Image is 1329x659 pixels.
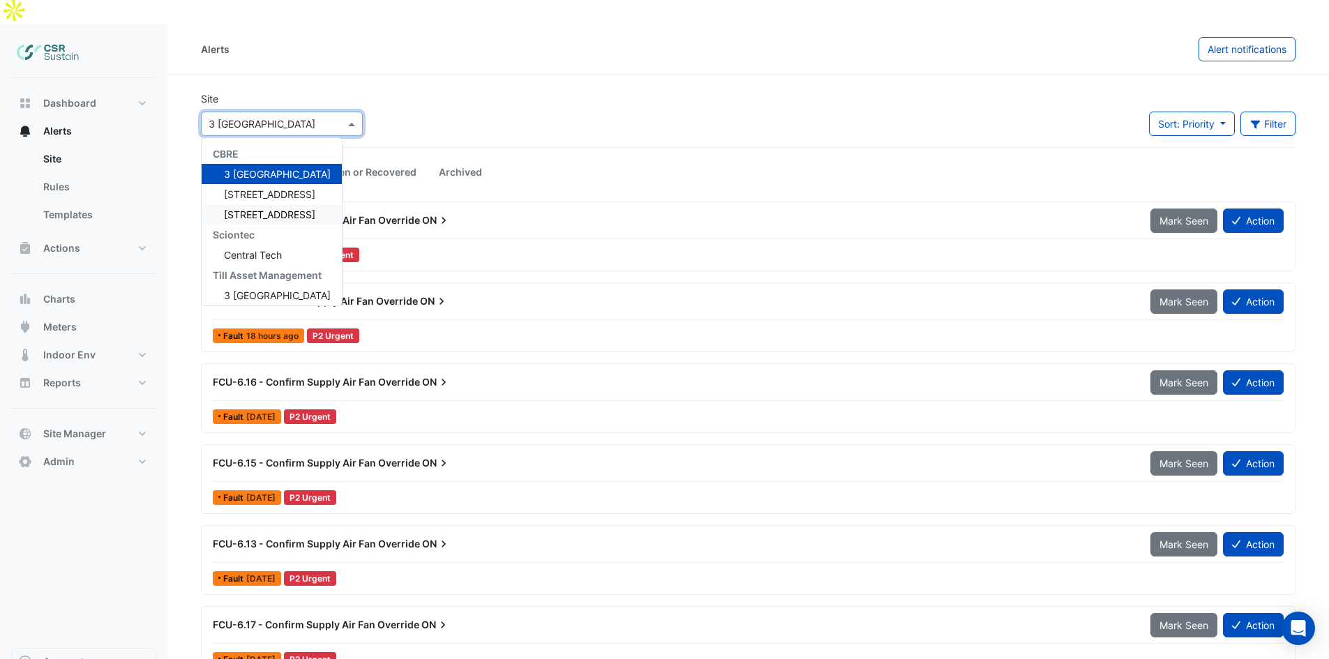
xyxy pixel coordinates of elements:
button: Action [1223,289,1284,314]
span: FCU-6.16 - Confirm Supply Air Fan Override [213,376,420,388]
span: ON [420,294,449,308]
button: Mark Seen [1150,613,1217,637]
span: CBRE [213,148,239,160]
button: Admin [11,448,156,476]
span: Fault [223,413,246,421]
span: Sciontec [213,229,255,241]
button: Sort: Priority [1149,112,1235,136]
button: Site Manager [11,420,156,448]
a: Site [32,145,156,173]
span: Wed 17-Sep-2025 18:15 BST [246,331,299,341]
span: FCU-6.15 - Confirm Supply Air Fan Override [213,457,420,469]
span: Indoor Env [43,348,96,362]
img: Company Logo [17,39,80,67]
div: Alerts [11,145,156,234]
span: [STREET_ADDRESS] [224,209,315,220]
span: Fault [223,575,246,583]
a: Seen or Recovered [316,159,428,185]
app-icon: Reports [18,376,32,390]
label: Site [201,91,218,106]
app-icon: Site Manager [18,427,32,441]
span: FCU-6.13 - Confirm Supply Air Fan Override [213,538,420,550]
button: Action [1223,209,1284,233]
span: Sort: Priority [1158,118,1215,130]
span: Mark Seen [1159,457,1208,469]
span: Mark Seen [1159,619,1208,631]
app-icon: Charts [18,292,32,306]
span: ON [422,213,451,227]
button: Action [1223,451,1284,476]
span: Charts [43,292,75,306]
button: Action [1223,532,1284,556]
button: Mark Seen [1150,289,1217,314]
a: Templates [32,201,156,229]
span: ON [421,618,450,632]
span: Actions [43,241,80,255]
app-icon: Dashboard [18,96,32,110]
span: Mark Seen [1159,215,1208,227]
button: Mark Seen [1150,451,1217,476]
div: Options List [202,138,342,305]
span: 3 [GEOGRAPHIC_DATA] [224,289,331,301]
span: 3 [GEOGRAPHIC_DATA] [224,168,331,180]
span: Site Manager [43,427,106,441]
button: Meters [11,313,156,341]
button: Mark Seen [1150,209,1217,233]
button: Indoor Env [11,341,156,369]
span: Fault [223,494,246,502]
button: Filter [1240,112,1296,136]
span: ON [422,375,451,389]
button: Actions [11,234,156,262]
span: Reports [43,376,81,390]
span: ON [422,537,451,551]
span: Meters [43,320,77,334]
app-icon: Admin [18,455,32,469]
button: Dashboard [11,89,156,117]
span: Tue 02-Sep-2025 08:15 BST [246,573,276,584]
button: Mark Seen [1150,532,1217,556]
app-icon: Alerts [18,124,32,138]
button: Alerts [11,117,156,145]
div: Alerts [201,42,230,56]
span: FCU-6.17 - Confirm Supply Air Fan Override [213,619,419,630]
span: [STREET_ADDRESS] [224,188,315,200]
div: P2 Urgent [284,490,336,505]
span: Till Asset Management [213,269,322,281]
a: Rules [32,173,156,201]
button: Charts [11,285,156,313]
div: P2 Urgent [307,328,359,343]
span: ON [422,456,451,470]
a: Archived [428,159,493,185]
button: Action [1223,370,1284,395]
span: Alerts [43,124,72,138]
button: Mark Seen [1150,370,1217,395]
app-icon: Meters [18,320,32,334]
span: Mark Seen [1159,296,1208,308]
span: Mark Seen [1159,538,1208,550]
div: Open Intercom Messenger [1282,612,1315,645]
span: Dashboard [43,96,96,110]
app-icon: Actions [18,241,32,255]
button: Reports [11,369,156,397]
button: Action [1223,613,1284,637]
div: P2 Urgent [284,571,336,586]
span: Tue 02-Sep-2025 08:16 BST [246,411,276,422]
span: Admin [43,455,75,469]
div: P2 Urgent [284,409,336,424]
span: Central Tech [224,249,282,261]
span: Alert notifications [1208,43,1286,55]
span: Mark Seen [1159,377,1208,388]
span: Tue 02-Sep-2025 08:15 BST [246,492,276,503]
span: Fault [223,332,246,340]
button: Alert notifications [1199,37,1296,61]
app-icon: Indoor Env [18,348,32,362]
